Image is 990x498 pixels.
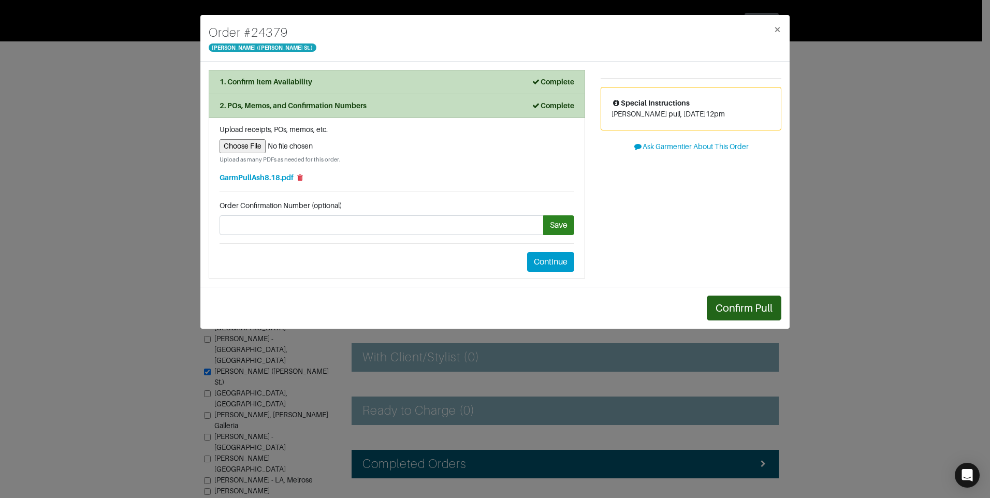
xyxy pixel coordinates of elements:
button: Continue [527,252,574,272]
span: [PERSON_NAME] ([PERSON_NAME] St.) [209,43,316,52]
a: GarmPullAsh8.18.pdf [220,173,294,182]
span: × [774,22,781,36]
strong: 1. Confirm Item Availability [220,78,312,86]
div: Open Intercom Messenger [955,463,980,488]
strong: Complete [531,101,574,110]
strong: Complete [531,78,574,86]
button: Save [543,215,574,235]
button: Ask Garmentier About This Order [601,139,781,155]
p: [PERSON_NAME] pull, [DATE]12pm [612,109,770,120]
strong: 2. POs, Memos, and Confirmation Numbers [220,101,367,110]
label: Upload receipts, POs, memos, etc. [220,124,328,135]
small: Upload as many PDFs as needed for this order. [220,155,574,164]
button: Confirm Pull [707,296,781,320]
span: Special Instructions [612,99,690,107]
button: Close [765,15,790,44]
h4: Order # 24379 [209,23,316,42]
label: Order Confirmation Number (optional) [220,200,342,211]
